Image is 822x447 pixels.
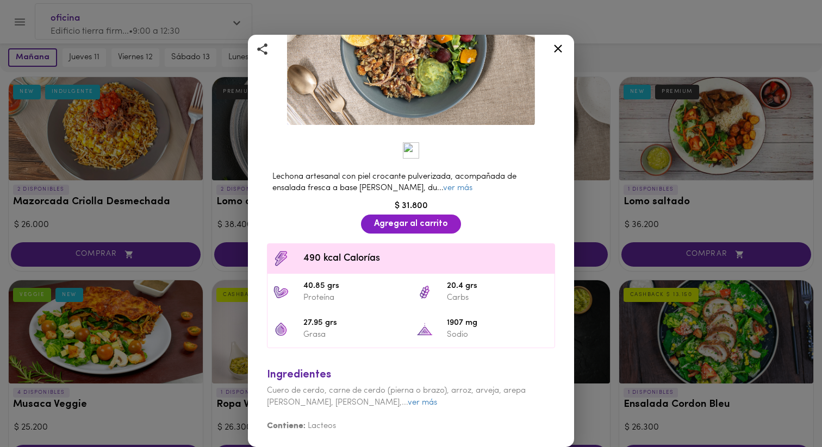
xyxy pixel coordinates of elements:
span: Agregar al carrito [374,219,448,229]
div: $ 31.800 [261,200,561,212]
span: 40.85 grs [303,280,406,293]
div: Ingredientes [267,367,555,383]
a: ver más [443,184,472,192]
div: Lacteos [267,408,555,432]
span: 490 kcal Calorías [303,251,549,266]
button: Agregar al carrito [361,215,461,234]
p: Grasa [303,329,406,341]
iframe: Messagebird Livechat Widget [759,384,811,436]
b: Contiene: [267,422,306,430]
p: Sodio [447,329,549,341]
img: Artesanal.png [403,142,419,159]
img: 27.95 grs Grasa [273,321,289,337]
span: 1907 mg [447,317,549,330]
span: Cuero de cerdo, carne de cerdo (pierna o brazo), arroz, arveja, arepa [PERSON_NAME], [PERSON_NAME... [267,387,526,406]
span: Lechona artesanal con piel crocante pulverizada, acompañada de ensalada fresca a base [PERSON_NAM... [272,173,516,192]
span: 20.4 grs [447,280,549,293]
p: Proteína [303,292,406,304]
img: 40.85 grs Proteína [273,284,289,300]
a: ver más [408,399,437,407]
img: 20.4 grs Carbs [416,284,433,300]
span: 27.95 grs [303,317,406,330]
img: Contenido calórico [273,250,289,267]
p: Carbs [447,292,549,304]
img: 1907 mg Sodio [416,321,433,337]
